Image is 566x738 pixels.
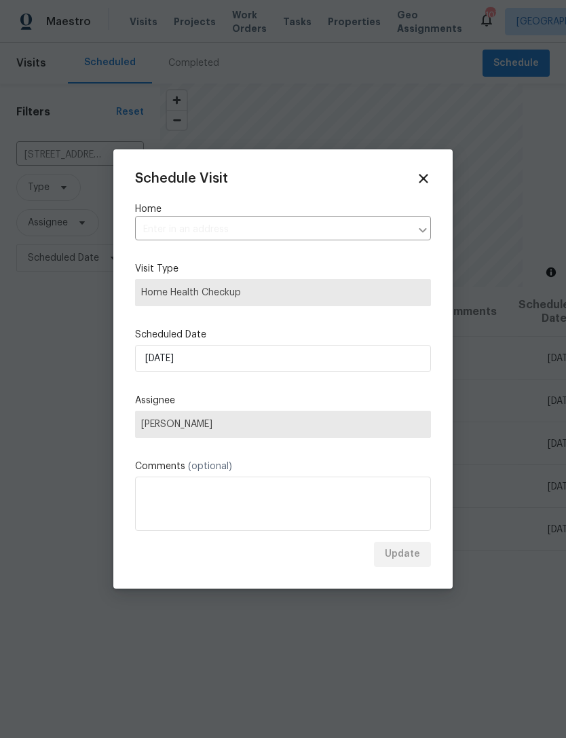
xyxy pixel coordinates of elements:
[135,262,431,276] label: Visit Type
[141,419,425,430] span: [PERSON_NAME]
[416,171,431,186] span: Close
[188,462,232,471] span: (optional)
[141,286,425,299] span: Home Health Checkup
[135,219,411,240] input: Enter in an address
[135,345,431,372] input: M/D/YYYY
[135,460,431,473] label: Comments
[135,394,431,407] label: Assignee
[135,328,431,342] label: Scheduled Date
[135,202,431,216] label: Home
[135,172,228,185] span: Schedule Visit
